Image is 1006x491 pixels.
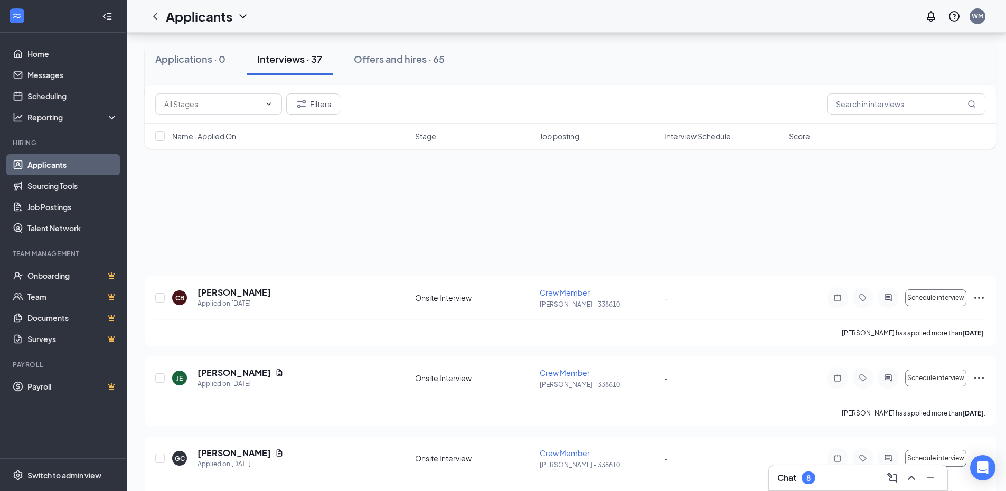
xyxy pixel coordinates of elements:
[925,10,937,23] svg: Notifications
[354,52,445,65] div: Offers and hires · 65
[540,300,658,309] p: [PERSON_NAME] - 338610
[664,373,668,383] span: -
[540,448,590,458] span: Crew Member
[286,93,340,115] button: Filter Filters
[198,447,271,459] h5: [PERSON_NAME]
[972,12,983,21] div: WM
[27,86,118,107] a: Scheduling
[967,100,976,108] svg: MagnifyingGlass
[27,307,118,328] a: DocumentsCrown
[905,450,966,467] button: Schedule interview
[806,474,811,483] div: 8
[415,292,533,303] div: Onsite Interview
[198,287,271,298] h5: [PERSON_NAME]
[907,294,964,301] span: Schedule interview
[842,328,985,337] p: [PERSON_NAME] has applied more than .
[905,289,966,306] button: Schedule interview
[884,469,901,486] button: ComposeMessage
[172,131,236,141] span: Name · Applied On
[295,98,308,110] svg: Filter
[166,7,232,25] h1: Applicants
[12,11,22,21] svg: WorkstreamLogo
[164,98,260,110] input: All Stages
[265,100,273,108] svg: ChevronDown
[275,369,284,377] svg: Document
[789,131,810,141] span: Score
[907,374,964,382] span: Schedule interview
[257,52,322,65] div: Interviews · 37
[540,460,658,469] p: [PERSON_NAME] - 338610
[27,43,118,64] a: Home
[13,138,116,147] div: Hiring
[831,294,844,302] svg: Note
[962,409,984,417] b: [DATE]
[149,10,162,23] svg: ChevronLeft
[973,291,985,304] svg: Ellipses
[903,469,920,486] button: ChevronUp
[882,454,895,462] svg: ActiveChat
[102,11,112,22] svg: Collapse
[27,328,118,350] a: SurveysCrown
[13,112,23,122] svg: Analysis
[198,367,271,379] h5: [PERSON_NAME]
[857,454,869,462] svg: Tag
[777,472,796,484] h3: Chat
[13,360,116,369] div: Payroll
[198,298,271,309] div: Applied on [DATE]
[664,454,668,463] span: -
[948,10,961,23] svg: QuestionInfo
[175,454,185,463] div: GC
[540,368,590,377] span: Crew Member
[27,154,118,175] a: Applicants
[27,175,118,196] a: Sourcing Tools
[907,455,964,462] span: Schedule interview
[905,471,918,484] svg: ChevronUp
[831,454,844,462] svg: Note
[13,249,116,258] div: Team Management
[198,459,284,469] div: Applied on [DATE]
[27,376,118,397] a: PayrollCrown
[275,449,284,457] svg: Document
[176,374,183,383] div: JE
[962,329,984,337] b: [DATE]
[857,294,869,302] svg: Tag
[905,370,966,386] button: Schedule interview
[922,469,939,486] button: Minimize
[415,453,533,464] div: Onsite Interview
[973,452,985,465] svg: Ellipses
[970,455,995,480] div: Open Intercom Messenger
[415,373,533,383] div: Onsite Interview
[827,93,985,115] input: Search in interviews
[540,131,579,141] span: Job posting
[198,379,284,389] div: Applied on [DATE]
[27,112,118,122] div: Reporting
[27,286,118,307] a: TeamCrown
[540,288,590,297] span: Crew Member
[924,471,937,484] svg: Minimize
[27,64,118,86] a: Messages
[882,374,895,382] svg: ActiveChat
[886,471,899,484] svg: ComposeMessage
[831,374,844,382] svg: Note
[27,218,118,239] a: Talent Network
[857,374,869,382] svg: Tag
[13,470,23,480] svg: Settings
[415,131,436,141] span: Stage
[237,10,249,23] svg: ChevronDown
[155,52,225,65] div: Applications · 0
[664,293,668,303] span: -
[973,372,985,384] svg: Ellipses
[842,409,985,418] p: [PERSON_NAME] has applied more than .
[540,380,658,389] p: [PERSON_NAME] - 338610
[175,294,184,303] div: CB
[664,131,731,141] span: Interview Schedule
[27,196,118,218] a: Job Postings
[27,265,118,286] a: OnboardingCrown
[27,470,101,480] div: Switch to admin view
[882,294,895,302] svg: ActiveChat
